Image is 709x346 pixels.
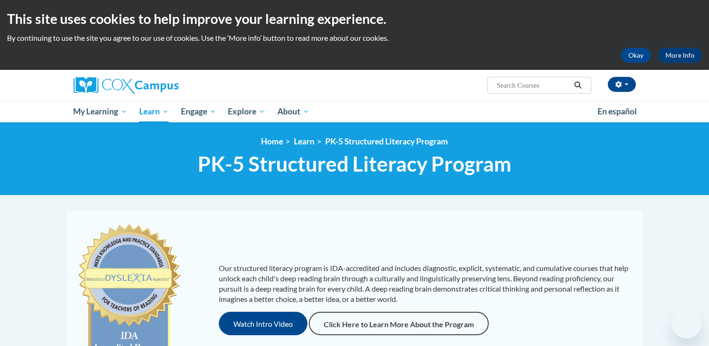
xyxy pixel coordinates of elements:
[597,106,637,116] span: En español
[309,312,489,335] a: Click Here to Learn More About the Program
[621,48,651,63] button: Okay
[198,151,511,176] span: PK-5 Structured Literacy Program
[261,136,283,146] a: Home
[139,106,169,117] span: Learn
[74,77,252,94] a: Cox Campus
[7,33,702,43] p: By continuing to use the site you agree to our use of cookies. Use the ‘More info’ button to read...
[271,101,315,122] a: About
[60,101,650,122] div: Main menu
[571,80,585,91] button: Search
[133,101,175,122] a: Learn
[672,308,702,338] iframe: Button to launch messaging window
[608,77,636,92] button: Account Settings
[74,77,179,94] img: Cox Campus
[591,102,643,121] a: En español
[228,106,265,117] span: Explore
[219,263,634,304] p: Our structured literacy program is IDA-accredited and includes diagnostic, explicit, systematic, ...
[277,106,309,117] span: About
[658,48,702,63] a: More Info
[294,136,314,146] a: Learn
[181,106,216,117] span: Engage
[219,312,307,335] button: Watch Intro Video
[67,101,134,122] a: My Learning
[175,101,222,122] a: Engage
[73,106,127,117] span: My Learning
[325,136,448,146] a: PK-5 Structured Literacy Program
[222,101,271,122] a: Explore
[7,9,702,28] h2: This site uses cookies to help improve your learning experience.
[496,80,571,91] input: Search Courses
